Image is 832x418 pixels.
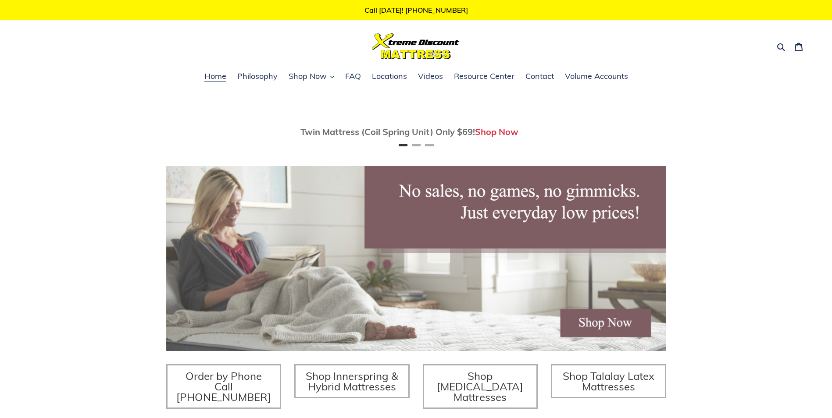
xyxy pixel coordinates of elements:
span: Shop Now [289,71,327,81]
span: Home [204,71,226,81]
a: Shop [MEDICAL_DATA] Mattresses [423,364,538,409]
span: Volume Accounts [565,71,628,81]
a: Shop Now [475,126,518,137]
span: Shop Innerspring & Hybrid Mattresses [306,369,398,393]
span: Shop [MEDICAL_DATA] Mattresses [437,369,523,404]
a: Resource Center [450,70,519,83]
span: FAQ [345,71,361,81]
span: Videos [418,71,443,81]
span: Locations [372,71,407,81]
a: Shop Innerspring & Hybrid Mattresses [294,364,410,398]
span: Shop Talalay Latex Mattresses [563,369,654,393]
a: FAQ [341,70,365,83]
span: Philosophy [237,71,278,81]
a: Home [200,70,231,83]
button: Page 2 [412,144,421,146]
a: Contact [521,70,558,83]
span: Order by Phone Call [PHONE_NUMBER] [176,369,271,404]
img: Xtreme Discount Mattress [372,33,460,59]
a: Volume Accounts [561,70,632,83]
span: Resource Center [454,71,514,81]
a: Philosophy [233,70,282,83]
a: Shop Talalay Latex Mattresses [551,364,666,398]
button: Page 3 [425,144,434,146]
span: Twin Mattress (Coil Spring Unit) Only $69! [300,126,475,137]
button: Shop Now [284,70,339,83]
button: Page 1 [399,144,407,146]
img: herobannermay2022-1652879215306_1200x.jpg [166,166,666,351]
a: Locations [368,70,411,83]
a: Order by Phone Call [PHONE_NUMBER] [166,364,282,409]
span: Contact [525,71,554,81]
a: Videos [414,70,447,83]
